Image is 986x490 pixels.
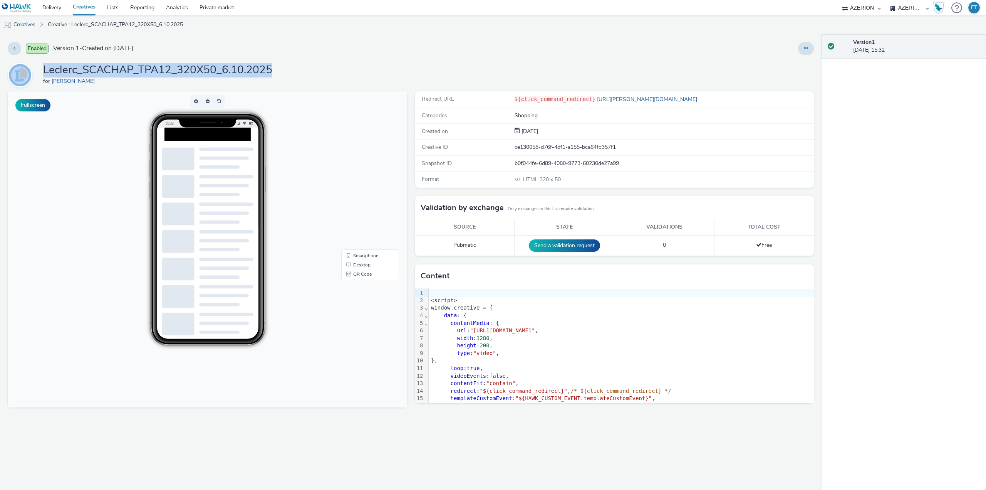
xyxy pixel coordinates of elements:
[451,388,476,394] span: redirect
[424,320,428,326] span: Fold line
[345,171,363,176] span: Desktop
[756,241,772,249] span: Free
[415,350,424,357] div: 9
[522,176,561,183] span: 320 x 50
[429,320,814,327] div: : {
[451,403,490,409] span: creativeSize
[429,342,814,350] div: : ,
[422,112,447,119] span: Categories
[515,219,614,235] th: State
[415,219,515,235] th: Source
[415,387,424,395] div: 14
[415,395,424,402] div: 15
[422,143,448,151] span: Creative ID
[444,312,457,318] span: data
[490,373,506,379] span: false
[457,342,476,349] span: height
[595,96,700,103] a: [URL][PERSON_NAME][DOMAIN_NAME]
[8,71,35,79] a: Leclerc
[52,77,98,85] a: [PERSON_NAME]
[451,365,464,371] span: loop
[415,342,424,350] div: 8
[853,39,980,54] div: [DATE] 15:32
[26,44,49,54] span: Enabled
[429,327,814,335] div: : ,
[515,160,813,167] div: b0f044fe-6d89-4080-9773-60230de27a99
[429,402,814,410] div: : ,
[476,335,490,341] span: 1280
[422,160,452,167] span: Snapshot ID
[415,402,424,410] div: 16
[429,387,814,395] div: : ,
[933,2,944,14] img: Hawk Academy
[663,241,666,249] span: 0
[429,312,814,320] div: : {
[422,175,439,183] span: Format
[335,169,390,178] li: Desktop
[415,304,424,312] div: 3
[508,206,594,212] small: Only exchanges in this list require validation
[415,372,424,380] div: 12
[415,289,424,297] div: 1
[520,128,538,135] div: Creation 06 October 2025, 15:32
[415,365,424,372] div: 11
[451,380,483,386] span: contentFit
[520,128,538,135] span: [DATE]
[429,335,814,342] div: : ,
[415,357,424,365] div: 10
[422,128,448,135] span: Created on
[714,219,814,235] th: Total cost
[429,304,814,312] div: window.creative = {
[429,357,814,365] div: },
[473,350,496,356] span: "video"
[451,395,512,401] span: templateCustomEvent
[2,3,32,13] img: undefined Logo
[9,64,31,86] img: Leclerc
[429,380,814,387] div: : ,
[421,270,449,282] h3: Content
[493,403,567,409] span: "${HAWK_CREATIVE_SIZE}"
[515,395,652,401] span: "${HAWK_CUSTOM_EVENT.templateCustomEvent}"
[157,30,166,34] span: 15:32
[480,342,489,349] span: 200
[43,63,272,77] h1: Leclerc_SCACHAP_TPA12_320X50_6.10.2025
[44,15,187,34] a: Creative : Leclerc_SCACHAP_TPA12_320X50_6.10.2025
[345,162,371,167] span: Smartphone
[415,312,424,320] div: 4
[335,160,390,169] li: Smartphone
[43,77,52,85] span: for
[415,380,424,387] div: 13
[457,335,473,341] span: width
[422,95,454,103] span: Redirect URL
[523,176,540,183] span: HTML
[429,297,814,305] div: <script>
[429,365,814,372] div: : ,
[515,112,813,120] div: Shopping
[451,373,486,379] span: videoEvents
[451,320,490,326] span: contentMedia
[480,388,567,394] span: "${click_command_redirect}"
[345,180,364,185] span: QR Code
[415,335,424,342] div: 7
[971,2,977,13] div: ET
[457,327,466,333] span: url
[429,395,814,402] div: : ,
[424,305,428,311] span: Fold line
[15,99,50,111] button: Fullscreen
[429,350,814,357] div: : ,
[415,327,424,335] div: 6
[457,350,470,356] span: type
[415,235,515,256] td: Pubmatic
[467,365,480,371] span: true
[53,44,133,53] span: Version 1 - Created on [DATE]
[335,178,390,187] li: QR Code
[4,21,12,29] img: mobile
[515,143,813,151] div: ce130058-d76f-4df1-a155-bca64fd357f1
[853,39,875,46] strong: Version 1
[429,372,814,380] div: : ,
[614,219,714,235] th: Validations
[933,2,947,14] a: Hawk Academy
[421,202,504,214] h3: Validation by exchange
[415,320,424,327] div: 5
